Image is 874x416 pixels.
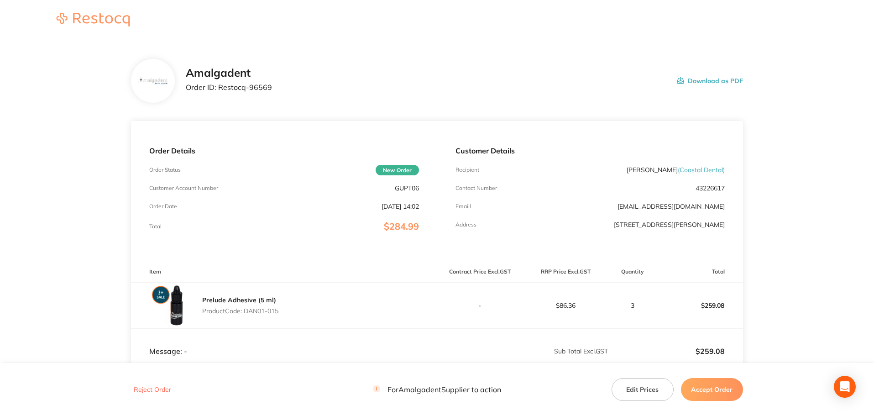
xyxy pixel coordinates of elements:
button: Edit Prices [612,378,674,401]
th: Item [131,261,437,283]
p: Total [149,223,162,230]
p: Contact Number [455,185,497,191]
p: Sub Total Excl. GST [438,348,608,355]
th: Total [657,261,743,283]
p: Customer Details [455,147,725,155]
a: Restocq logo [47,13,139,28]
span: New Order [376,165,419,175]
p: Address [455,221,476,228]
p: [PERSON_NAME] [627,166,725,174]
h2: Amalgadent [186,67,272,79]
p: Emaill [455,203,471,210]
p: Order Status [149,167,181,173]
p: [DATE] 14:02 [382,203,419,210]
p: Order Details [149,147,419,155]
img: b285Ymlzag [138,77,168,85]
p: [STREET_ADDRESS][PERSON_NAME] [614,221,725,228]
button: Download as PDF [677,67,743,95]
p: $86.36 [523,302,608,309]
img: YWs1ZDg5Nw [149,283,195,328]
th: RRP Price Excl. GST [523,261,608,283]
th: Quantity [608,261,657,283]
a: Prelude Adhesive (5 ml) [202,296,276,304]
p: $259.08 [658,295,743,316]
span: $284.99 [384,221,419,232]
img: Restocq logo [47,13,139,26]
p: Order Date [149,203,177,210]
p: 43226617 [696,184,725,192]
p: GUPT06 [395,184,419,192]
p: - [438,302,523,309]
span: ( Coastal Dental ) [678,166,725,174]
div: Open Intercom Messenger [834,376,856,398]
p: Recipient [455,167,479,173]
a: [EMAIL_ADDRESS][DOMAIN_NAME] [618,202,725,211]
th: Contract Price Excl. GST [437,261,523,283]
p: Customer Account Number [149,185,218,191]
button: Accept Order [681,378,743,401]
p: Order ID: Restocq- 96569 [186,83,272,91]
td: Message: - [131,328,437,356]
p: 3 [609,302,657,309]
p: Product Code: DAN01-015 [202,307,278,315]
button: Reject Order [131,386,174,394]
p: For Amalgadent Supplier to action [373,385,501,394]
p: $259.08 [609,347,725,355]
